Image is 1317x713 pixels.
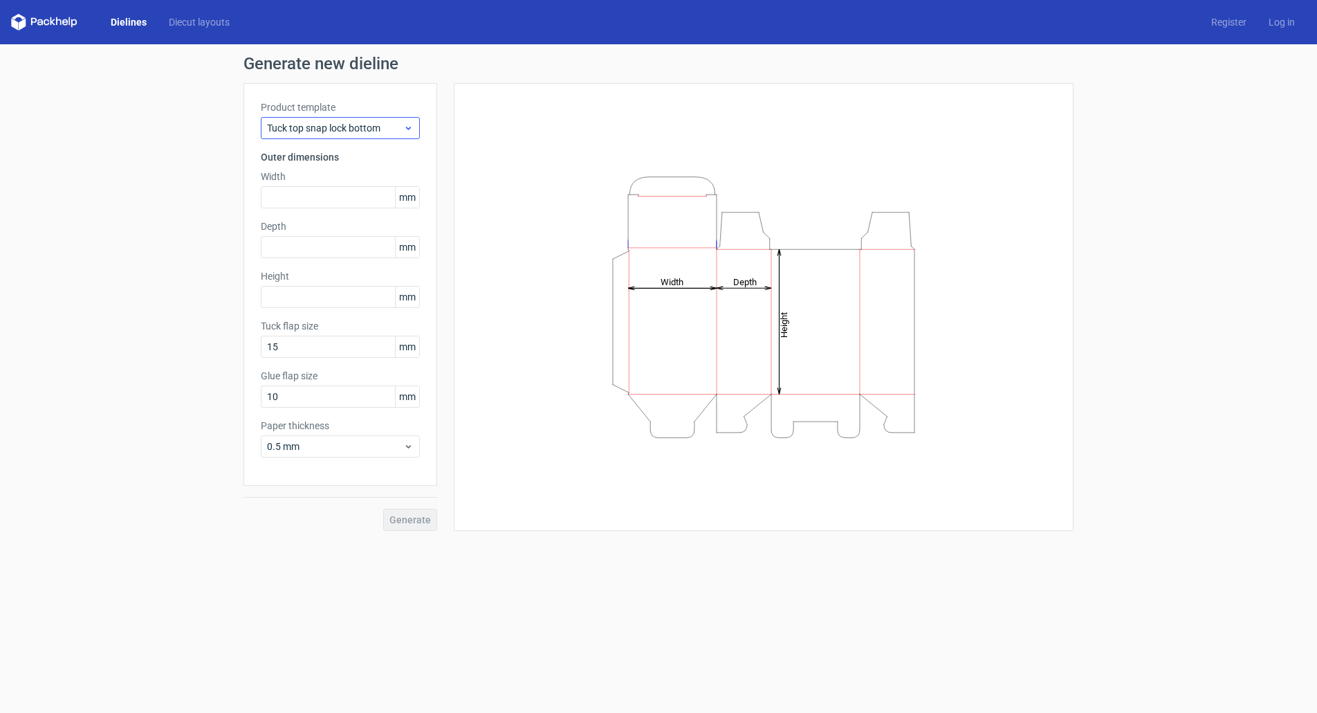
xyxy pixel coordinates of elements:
span: mm [395,287,419,307]
a: Log in [1258,15,1306,29]
label: Tuck flap size [261,319,420,333]
label: Glue flap size [261,369,420,383]
label: Width [261,170,420,183]
tspan: Depth [733,276,757,287]
span: mm [395,187,419,208]
tspan: Height [779,312,789,337]
h1: Generate new dieline [243,55,1074,72]
tspan: Width [661,276,683,287]
a: Register [1200,15,1258,29]
a: Diecut layouts [158,15,241,29]
label: Product template [261,100,420,114]
span: mm [395,336,419,357]
label: Paper thickness [261,419,420,433]
span: Tuck top snap lock bottom [267,121,403,135]
a: Dielines [100,15,158,29]
span: 0.5 mm [267,440,403,453]
label: Height [261,269,420,283]
h3: Outer dimensions [261,150,420,164]
label: Depth [261,219,420,233]
span: mm [395,386,419,407]
span: mm [395,237,419,258]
